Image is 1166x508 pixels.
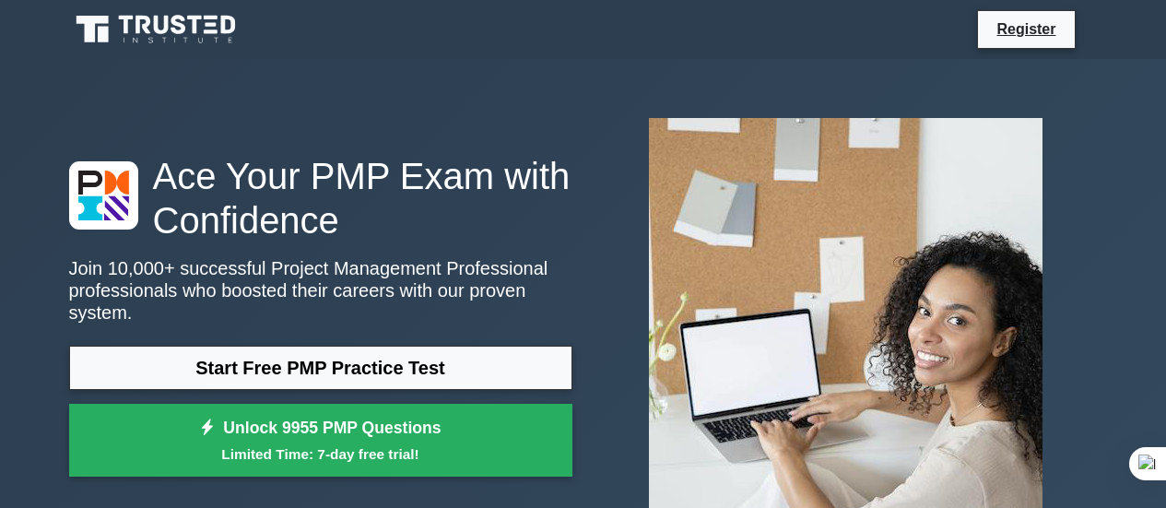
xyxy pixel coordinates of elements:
p: Join 10,000+ successful Project Management Professional professionals who boosted their careers w... [69,257,572,324]
a: Start Free PMP Practice Test [69,346,572,390]
h1: Ace Your PMP Exam with Confidence [69,154,572,242]
a: Unlock 9955 PMP QuestionsLimited Time: 7-day free trial! [69,404,572,478]
small: Limited Time: 7-day free trial! [92,443,549,465]
a: Register [985,18,1066,41]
